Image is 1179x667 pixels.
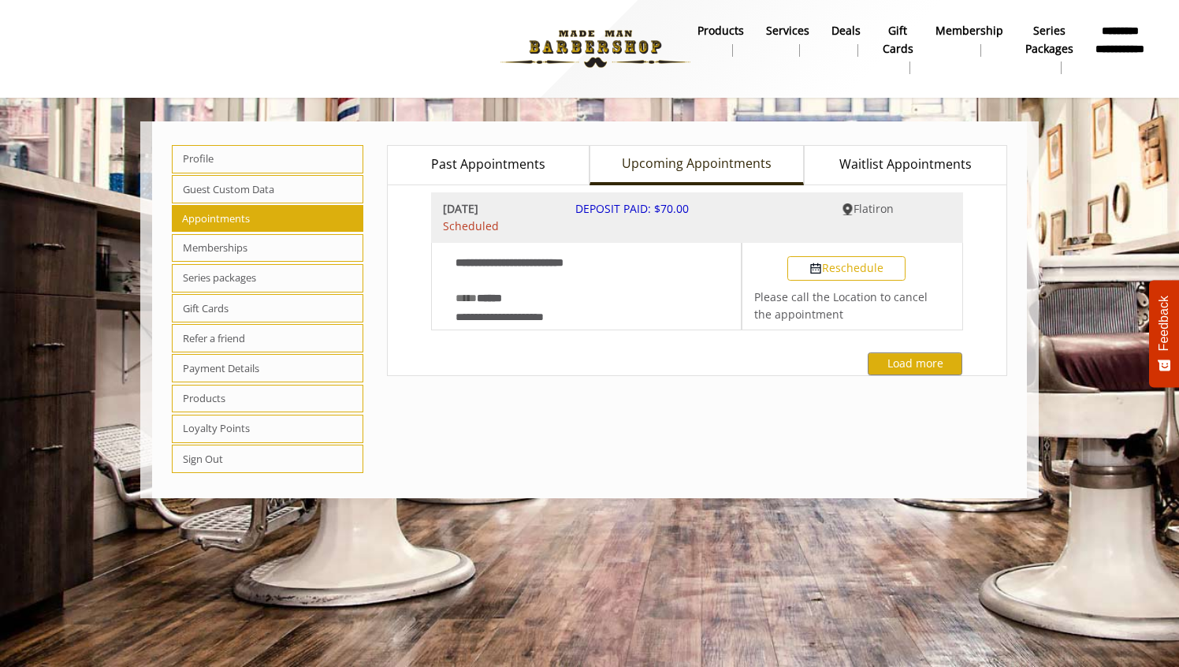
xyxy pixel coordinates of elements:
span: Products [172,385,363,413]
a: Productsproducts [686,20,755,61]
b: gift cards [883,22,913,58]
b: Deals [831,22,861,39]
span: Series packages [172,264,363,293]
a: ServicesServices [755,20,820,61]
a: Gift cardsgift cards [872,20,924,78]
span: Past Appointments [431,155,545,175]
b: [DATE] [443,200,552,218]
a: DealsDeals [820,20,872,61]
img: Made Man Barbershop logo [487,6,704,92]
span: Scheduled [443,218,552,235]
span: Guest Custom Data [172,175,363,203]
button: Load more [868,352,962,375]
b: Services [766,22,809,39]
span: DEPOSIT PAID: $70.00 [575,201,689,216]
b: products [697,22,744,39]
span: Appointments [172,205,363,232]
img: Flatiron [842,203,854,215]
span: Memberships [172,234,363,263]
span: Profile [172,145,363,173]
button: Reschedule [787,256,906,280]
span: Gift Cards [172,294,363,322]
span: Feedback [1157,296,1171,351]
span: Flatiron [854,201,894,216]
a: MembershipMembership [924,20,1014,61]
span: Loyalty Points [172,415,363,443]
span: Waitlist Appointments [839,155,972,175]
span: Please call the Location to cancel the appointment [754,289,928,322]
a: Series packagesSeries packages [1014,20,1084,78]
b: Series packages [1025,22,1073,58]
button: Feedback - Show survey [1149,280,1179,387]
span: Sign Out [172,445,363,473]
img: Reschedule [809,263,822,275]
span: Payment Details [172,354,363,382]
b: Membership [935,22,1003,39]
span: Refer a friend [172,324,363,352]
span: Upcoming Appointments [622,154,772,174]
